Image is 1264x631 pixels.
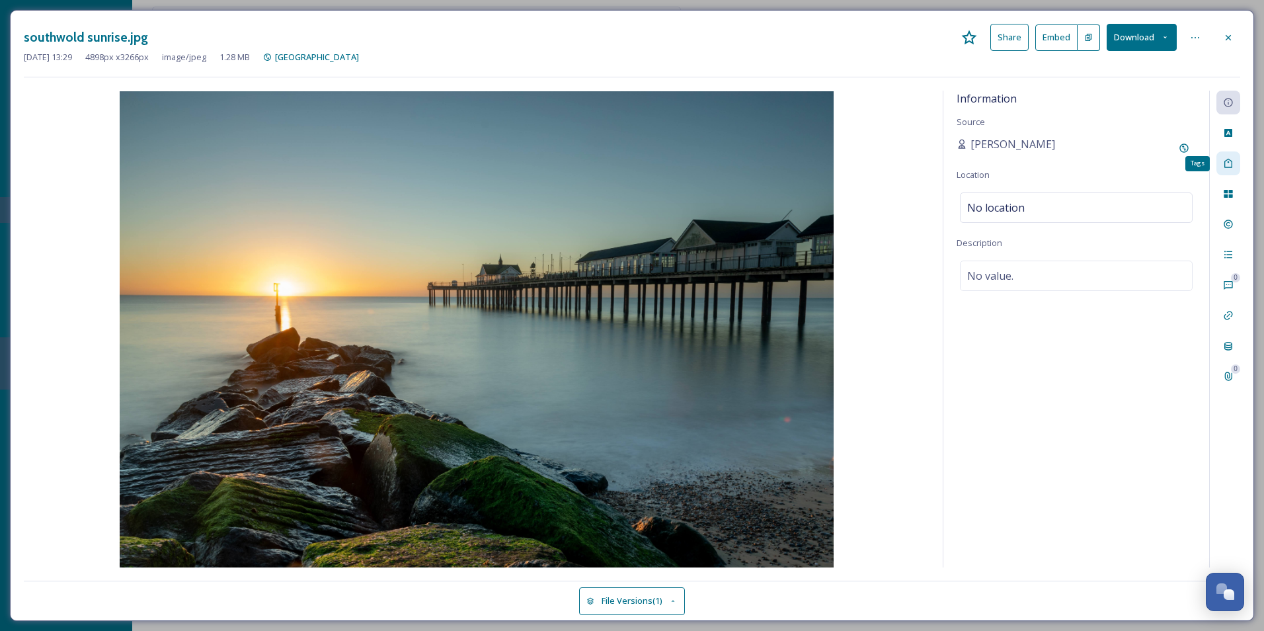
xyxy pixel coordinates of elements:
button: Embed [1035,24,1078,51]
span: 4898 px x 3266 px [85,51,149,63]
span: image/jpeg [162,51,206,63]
span: No location [967,200,1025,216]
span: No value. [967,268,1013,284]
div: Tags [1185,156,1210,171]
span: Location [957,169,990,181]
button: Open Chat [1206,573,1244,611]
span: Description [957,237,1002,249]
span: Information [957,91,1017,106]
span: Source [957,116,985,128]
span: [PERSON_NAME] [970,136,1055,152]
span: 1.28 MB [219,51,250,63]
button: Share [990,24,1029,51]
button: Download [1107,24,1177,51]
span: [GEOGRAPHIC_DATA] [275,51,359,63]
div: 0 [1231,273,1240,282]
div: 0 [1231,364,1240,374]
img: southwold%20sunrise.jpg [24,91,929,568]
button: File Versions(1) [579,587,685,614]
span: [DATE] 13:29 [24,51,72,63]
h3: southwold sunrise.jpg [24,28,148,47]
